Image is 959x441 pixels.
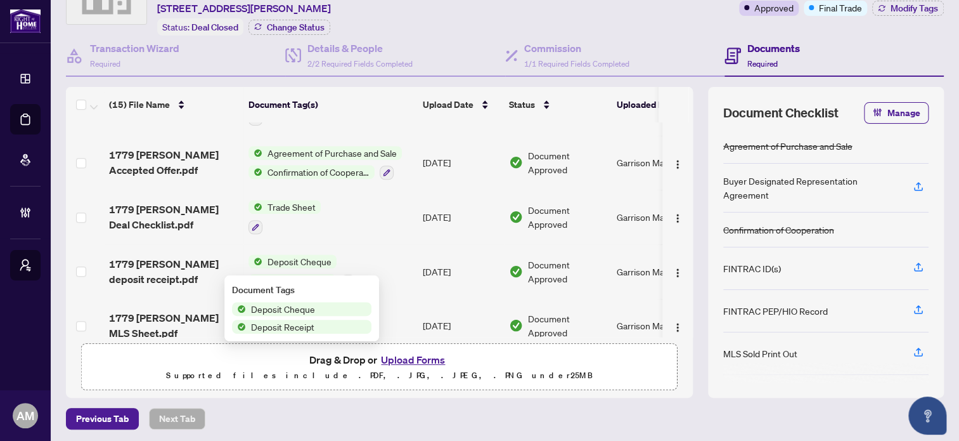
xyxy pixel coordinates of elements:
img: Status Icon [248,274,262,288]
span: Confirmation of Cooperation [262,165,375,179]
span: Document Approved [528,312,607,339]
div: Status: [157,18,243,36]
button: Open asap [908,397,946,435]
div: Agreement of Purchase and Sale [723,139,853,153]
span: Required [90,59,120,69]
td: Garrison Matte [612,299,707,353]
h4: Documents [747,41,800,56]
button: Logo [667,207,688,227]
button: Upload Forms [377,352,449,368]
div: MLS Sold Print Out [723,346,797,360]
td: [DATE] [418,190,504,244]
h4: Commission [524,41,629,56]
img: Logo [673,159,683,169]
button: Status IconTrade Sheet [248,200,321,234]
span: Deposit Cheque [246,302,320,316]
button: Logo [667,152,688,173]
span: 1/1 Required Fields Completed [524,59,629,69]
button: Modify Tags [872,1,944,16]
button: Logo [667,261,688,282]
span: Document Approved [528,203,607,231]
img: Logo [673,268,683,278]
img: logo [10,10,41,33]
th: Status [504,87,612,122]
span: user-switch [19,259,32,272]
span: Drag & Drop orUpload FormsSupported files include .PDF, .JPG, .JPEG, .PNG under25MB [82,344,677,391]
img: Logo [673,213,683,223]
td: Garrison Matte [612,244,707,299]
img: Status Icon [248,165,262,179]
button: Manage [864,102,929,124]
img: Status Icon [248,200,262,214]
div: Document Tags [232,283,371,297]
span: Document Approved [528,258,607,286]
img: Logo [673,322,683,332]
img: Status Icon [248,254,262,268]
th: Upload Date [418,87,504,122]
img: Document Status [509,265,523,279]
span: 1779 [PERSON_NAME] Deal Checklist.pdf [109,202,238,232]
span: Change Status [267,23,325,32]
img: Status Icon [248,146,262,160]
span: Required [747,59,778,69]
span: Modify Tags [891,4,938,13]
button: Status IconAgreement of Purchase and SaleStatus IconConfirmation of Cooperation [248,146,402,180]
span: Agreement of Purchase and Sale [262,146,402,160]
span: 1779 [PERSON_NAME] Accepted Offer.pdf [109,147,238,178]
td: [DATE] [418,244,504,299]
span: Deal Closed [191,22,238,33]
span: Trade Sheet [262,200,321,214]
p: Supported files include .PDF, .JPG, .JPEG, .PNG under 25 MB [89,368,669,383]
span: Manage [887,103,920,123]
span: AM [16,407,34,425]
h4: Details & People [307,41,413,56]
span: Final Trade [819,1,862,15]
img: Status Icon [232,320,246,334]
span: Document Checklist [723,104,839,122]
h4: Transaction Wizard [90,41,179,56]
img: Document Status [509,155,523,169]
button: Logo [667,315,688,336]
th: (15) File Name [104,87,243,122]
span: 2/2 Required Fields Completed [307,59,413,69]
span: Deposit Cheque [262,254,337,268]
span: Previous Tab [76,409,129,429]
td: [DATE] [418,299,504,353]
span: Approved [754,1,794,15]
td: Garrison Matte [612,190,707,244]
span: Status [509,98,535,112]
img: Status Icon [232,302,246,316]
button: Previous Tab [66,408,139,430]
div: Buyer Designated Representation Agreement [723,174,898,202]
td: Garrison Matte [612,136,707,190]
span: 1779 [PERSON_NAME] deposit receipt.pdf [109,256,238,287]
span: Upload Date [423,98,473,112]
button: Change Status [248,20,330,35]
span: (15) File Name [109,98,170,112]
th: Uploaded By [612,87,707,122]
button: Next Tab [149,408,205,430]
td: [DATE] [418,136,504,190]
span: [STREET_ADDRESS][PERSON_NAME] [157,1,331,16]
div: FINTRAC ID(s) [723,261,781,275]
th: Document Tag(s) [243,87,418,122]
button: Status IconDeposit ChequeStatus IconDeposit Receipt [248,254,355,289]
div: Confirmation of Cooperation [723,223,834,237]
img: Document Status [509,210,523,224]
div: FINTRAC PEP/HIO Record [723,304,828,318]
span: Drag & Drop or [309,352,449,368]
span: Deposit Receipt [262,274,336,288]
span: 1779 [PERSON_NAME] MLS Sheet.pdf [109,310,238,341]
span: Document Approved [528,148,607,176]
img: Document Status [509,319,523,332]
span: Deposit Receipt [246,320,319,334]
